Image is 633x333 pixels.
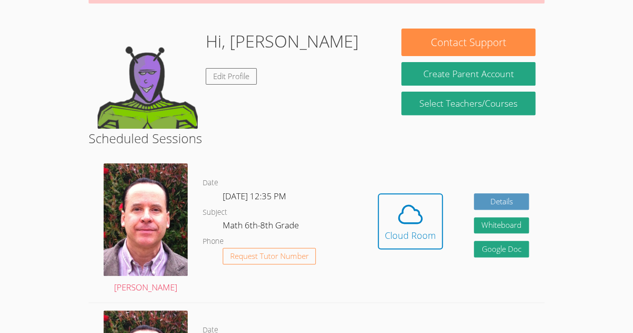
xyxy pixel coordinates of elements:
button: Create Parent Account [401,62,535,86]
button: Cloud Room [378,193,443,249]
a: Details [474,193,529,210]
dt: Phone [203,235,224,248]
span: [DATE] 12:35 PM [223,190,286,202]
h2: Scheduled Sessions [89,129,544,148]
img: default.png [98,29,198,129]
a: Select Teachers/Courses [401,92,535,115]
h1: Hi, [PERSON_NAME] [206,29,359,54]
a: Edit Profile [206,68,257,85]
dd: Math 6th-8th Grade [223,218,301,235]
button: Whiteboard [474,217,529,234]
dt: Subject [203,206,227,219]
button: Contact Support [401,29,535,56]
div: Cloud Room [385,228,436,242]
img: avatar.png [104,163,188,276]
button: Request Tutor Number [223,248,316,264]
span: Request Tutor Number [230,252,309,260]
a: Google Doc [474,241,529,257]
a: [PERSON_NAME] [104,163,188,294]
dt: Date [203,177,218,189]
